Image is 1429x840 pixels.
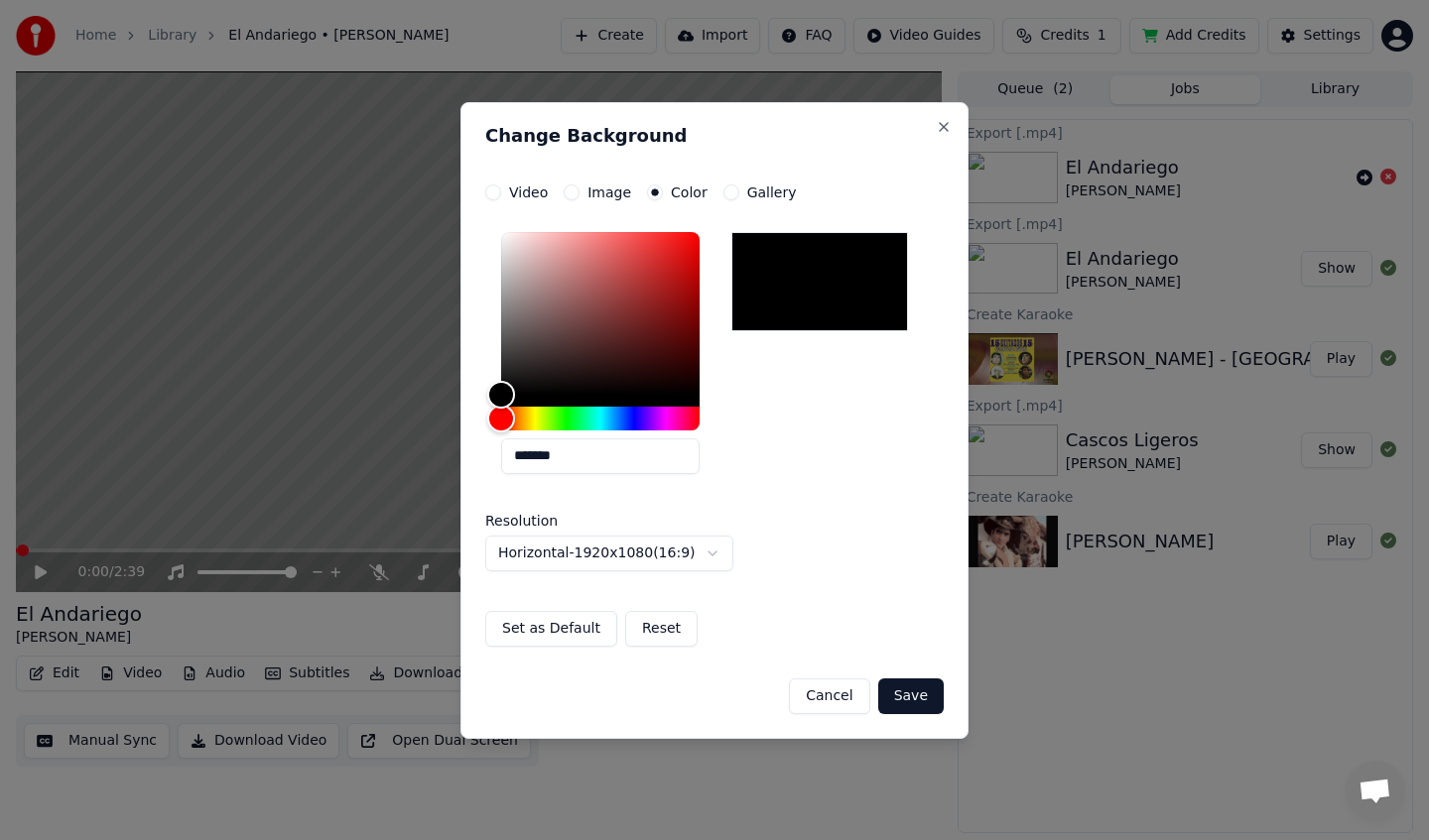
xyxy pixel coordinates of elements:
div: Color [501,232,700,395]
h2: Change Background [485,127,944,145]
label: Resolution [485,514,684,528]
button: Cancel [789,678,869,714]
button: Reset [625,611,698,647]
label: Image [587,185,631,199]
button: Save [878,678,944,714]
button: Set as Default [485,611,617,647]
label: Video [509,185,548,199]
label: Gallery [747,185,797,199]
div: Hue [501,407,700,430]
label: Color [671,185,708,199]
